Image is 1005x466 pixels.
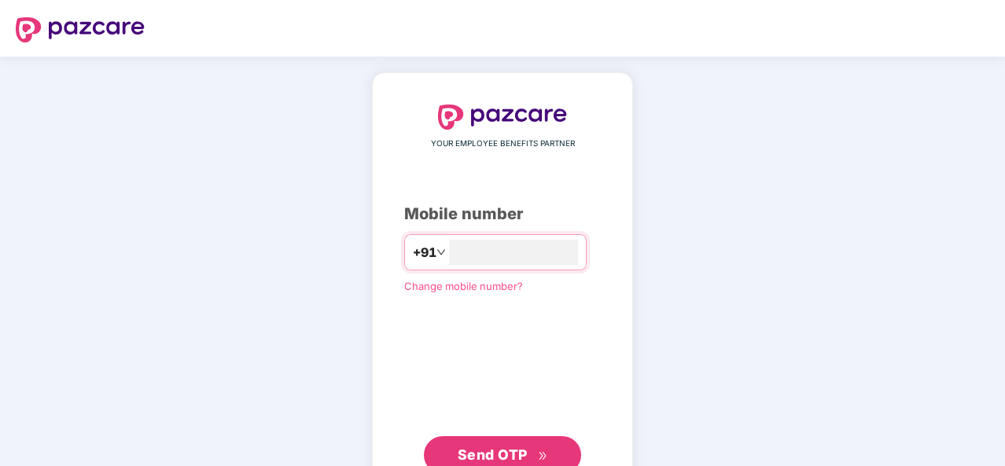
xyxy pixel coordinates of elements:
img: logo [16,17,145,42]
span: Send OTP [458,446,528,463]
a: Change mobile number? [404,280,523,292]
div: Mobile number [404,202,601,226]
img: logo [438,105,567,130]
span: double-right [538,451,548,461]
span: down [436,248,446,257]
span: +91 [413,243,436,262]
span: YOUR EMPLOYEE BENEFITS PARTNER [431,138,575,150]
